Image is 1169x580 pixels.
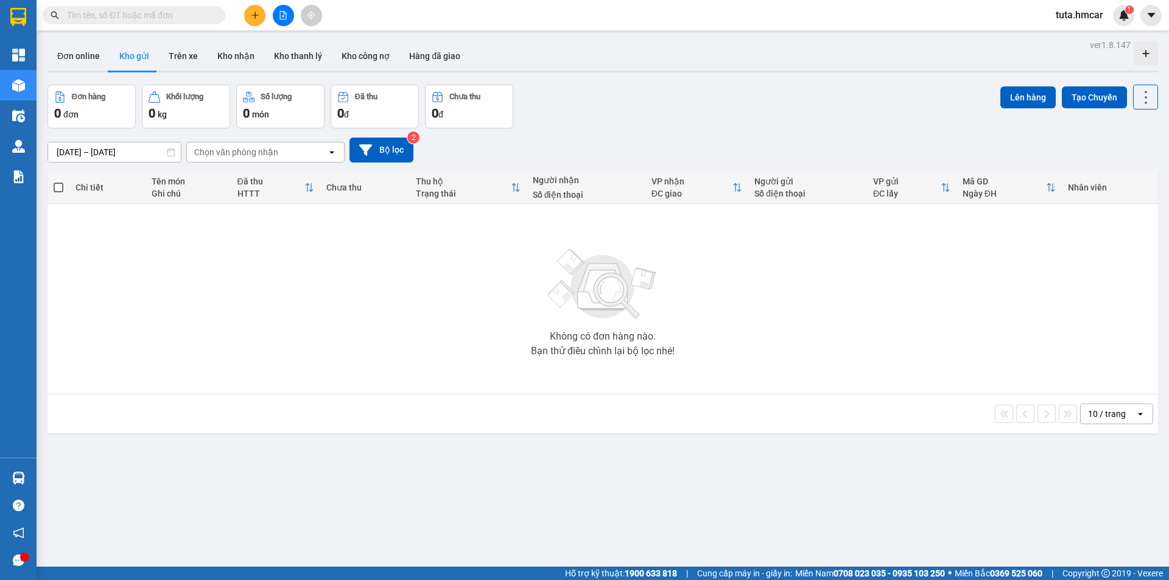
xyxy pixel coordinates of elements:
[990,568,1042,578] strong: 0369 525 060
[273,5,294,26] button: file-add
[327,147,337,157] svg: open
[651,176,732,186] div: VP nhận
[531,346,675,356] div: Bạn thử điều chỉnh lại bộ lọc nhé!
[1146,10,1157,21] span: caret-down
[12,110,25,122] img: warehouse-icon
[47,85,136,128] button: Đơn hàng0đơn
[194,146,278,158] div: Chọn văn phòng nhận
[158,110,167,119] span: kg
[1068,183,1152,192] div: Nhân viên
[51,11,59,19] span: search
[251,11,259,19] span: plus
[1140,5,1162,26] button: caret-down
[236,85,325,128] button: Số lượng0món
[13,527,24,539] span: notification
[425,85,513,128] button: Chưa thu0đ
[754,189,861,198] div: Số điện thoại
[12,140,25,153] img: warehouse-icon
[166,93,203,101] div: Khối lượng
[1046,7,1113,23] span: tuta.hmcar
[963,189,1046,198] div: Ngày ĐH
[264,41,332,71] button: Kho thanh lý
[438,110,443,119] span: đ
[1118,10,1129,21] img: icon-new-feature
[645,172,748,204] th: Toggle SortBy
[867,172,957,204] th: Toggle SortBy
[252,110,269,119] span: món
[307,11,315,19] span: aim
[142,85,230,128] button: Khối lượng0kg
[957,172,1062,204] th: Toggle SortBy
[75,183,139,192] div: Chi tiết
[432,106,438,121] span: 0
[152,176,225,186] div: Tên món
[261,93,292,101] div: Số lượng
[237,189,305,198] div: HTTT
[686,567,688,580] span: |
[449,93,480,101] div: Chưa thu
[1134,41,1158,66] div: Tạo kho hàng mới
[12,170,25,183] img: solution-icon
[834,568,945,578] strong: 0708 023 035 - 0935 103 250
[1090,38,1131,52] div: ver 1.8.147
[326,183,404,192] div: Chưa thu
[550,332,656,341] div: Không có đơn hàng nào.
[1125,5,1134,14] sup: 1
[12,49,25,61] img: dashboard-icon
[244,5,265,26] button: plus
[1000,86,1056,108] button: Lên hàng
[54,106,61,121] span: 0
[873,176,941,186] div: VP gửi
[565,567,677,580] span: Hỗ trợ kỹ thuật:
[279,11,287,19] span: file-add
[231,172,321,204] th: Toggle SortBy
[63,110,79,119] span: đơn
[48,142,181,162] input: Select a date range.
[416,189,511,198] div: Trạng thái
[1127,5,1131,14] span: 1
[410,172,527,204] th: Toggle SortBy
[72,93,105,101] div: Đơn hàng
[243,106,250,121] span: 0
[533,190,639,200] div: Số điện thoại
[237,176,305,186] div: Đã thu
[301,5,322,26] button: aim
[399,41,470,71] button: Hàng đã giao
[754,176,861,186] div: Người gửi
[344,110,349,119] span: đ
[625,568,677,578] strong: 1900 633 818
[337,106,344,121] span: 0
[12,79,25,92] img: warehouse-icon
[349,138,413,162] button: Bộ lọc
[1051,567,1053,580] span: |
[47,41,110,71] button: Đơn online
[331,85,419,128] button: Đã thu0đ
[67,9,211,22] input: Tìm tên, số ĐT hoặc mã đơn
[795,567,945,580] span: Miền Nam
[10,8,26,26] img: logo-vxr
[697,567,792,580] span: Cung cấp máy in - giấy in:
[152,189,225,198] div: Ghi chú
[651,189,732,198] div: ĐC giao
[159,41,208,71] button: Trên xe
[1088,408,1126,420] div: 10 / trang
[416,176,511,186] div: Thu hộ
[948,571,952,576] span: ⚪️
[332,41,399,71] button: Kho công nợ
[963,176,1046,186] div: Mã GD
[208,41,264,71] button: Kho nhận
[110,41,159,71] button: Kho gửi
[873,189,941,198] div: ĐC lấy
[1136,409,1145,419] svg: open
[533,175,639,185] div: Người nhận
[542,242,664,327] img: svg+xml;base64,PHN2ZyBjbGFzcz0ibGlzdC1wbHVnX19zdmciIHhtbG5zPSJodHRwOi8vd3d3LnczLm9yZy8yMDAwL3N2Zy...
[149,106,155,121] span: 0
[955,567,1042,580] span: Miền Bắc
[13,500,24,511] span: question-circle
[355,93,377,101] div: Đã thu
[1101,569,1110,578] span: copyright
[13,554,24,566] span: message
[1062,86,1127,108] button: Tạo Chuyến
[12,472,25,484] img: warehouse-icon
[407,131,420,144] sup: 2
